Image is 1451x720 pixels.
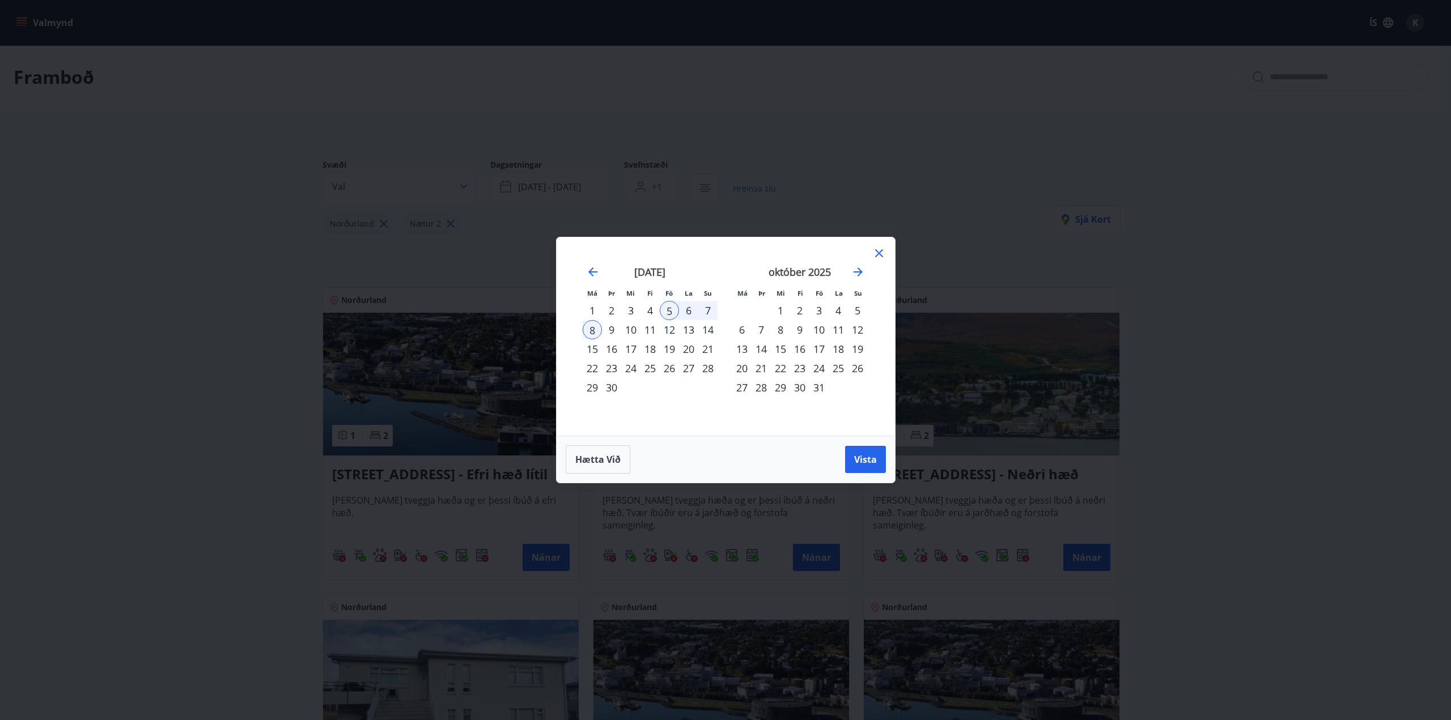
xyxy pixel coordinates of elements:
[790,378,809,397] div: 30
[771,339,790,359] td: Choose miðvikudagur, 15. október 2025 as your check-in date. It’s available.
[583,359,602,378] td: Choose mánudagur, 22. september 2025 as your check-in date. It’s available.
[602,339,621,359] div: 16
[698,359,718,378] td: Choose sunnudagur, 28. september 2025 as your check-in date. It’s available.
[602,378,621,397] div: 30
[570,251,881,422] div: Calendar
[809,301,829,320] div: 3
[848,320,867,339] td: Choose sunnudagur, 12. október 2025 as your check-in date. It’s available.
[621,339,640,359] td: Choose miðvikudagur, 17. september 2025 as your check-in date. It’s available.
[660,339,679,359] td: Choose föstudagur, 19. september 2025 as your check-in date. It’s available.
[848,339,867,359] div: 19
[583,320,602,339] div: 8
[809,339,829,359] td: Choose föstudagur, 17. október 2025 as your check-in date. It’s available.
[698,359,718,378] div: 28
[698,339,718,359] td: Choose sunnudagur, 21. september 2025 as your check-in date. It’s available.
[829,359,848,378] div: 25
[732,339,752,359] div: 13
[752,339,771,359] div: 14
[829,301,848,320] div: 4
[586,265,600,279] div: Move backward to switch to the previous month.
[679,339,698,359] div: 20
[752,320,771,339] div: 7
[809,339,829,359] div: 17
[835,289,843,297] small: La
[640,301,660,320] div: 4
[752,359,771,378] div: 21
[679,339,698,359] td: Choose laugardagur, 20. september 2025 as your check-in date. It’s available.
[704,289,712,297] small: Su
[732,359,752,378] td: Choose mánudagur, 20. október 2025 as your check-in date. It’s available.
[685,289,693,297] small: La
[583,339,602,359] td: Choose mánudagur, 15. september 2025 as your check-in date. It’s available.
[575,453,621,466] span: Hætta við
[752,320,771,339] td: Choose þriðjudagur, 7. október 2025 as your check-in date. It’s available.
[640,359,660,378] td: Choose fimmtudagur, 25. september 2025 as your check-in date. It’s available.
[809,359,829,378] div: 24
[848,301,867,320] td: Choose sunnudagur, 5. október 2025 as your check-in date. It’s available.
[732,320,752,339] div: 6
[583,378,602,397] td: Choose mánudagur, 29. september 2025 as your check-in date. It’s available.
[679,320,698,339] div: 13
[602,378,621,397] td: Choose þriðjudagur, 30. september 2025 as your check-in date. It’s available.
[621,301,640,320] td: Choose miðvikudagur, 3. september 2025 as your check-in date. It’s available.
[829,359,848,378] td: Choose laugardagur, 25. október 2025 as your check-in date. It’s available.
[816,289,823,297] small: Fö
[854,289,862,297] small: Su
[829,339,848,359] div: 18
[790,320,809,339] div: 9
[829,301,848,320] td: Choose laugardagur, 4. október 2025 as your check-in date. It’s available.
[621,320,640,339] div: 10
[848,301,867,320] div: 5
[679,301,698,320] td: Selected. laugardagur, 6. september 2025
[790,301,809,320] div: 2
[698,301,718,320] div: 7
[660,320,679,339] div: 12
[829,320,848,339] div: 11
[771,378,790,397] div: 29
[790,320,809,339] td: Choose fimmtudagur, 9. október 2025 as your check-in date. It’s available.
[790,339,809,359] div: 16
[621,359,640,378] div: 24
[777,289,785,297] small: Mi
[771,301,790,320] td: Choose miðvikudagur, 1. október 2025 as your check-in date. It’s available.
[626,289,635,297] small: Mi
[602,301,621,320] div: 2
[829,339,848,359] td: Choose laugardagur, 18. október 2025 as your check-in date. It’s available.
[809,301,829,320] td: Choose föstudagur, 3. október 2025 as your check-in date. It’s available.
[752,359,771,378] td: Choose þriðjudagur, 21. október 2025 as your check-in date. It’s available.
[809,320,829,339] td: Choose föstudagur, 10. október 2025 as your check-in date. It’s available.
[771,378,790,397] td: Choose miðvikudagur, 29. október 2025 as your check-in date. It’s available.
[602,339,621,359] td: Choose þriðjudagur, 16. september 2025 as your check-in date. It’s available.
[790,301,809,320] td: Choose fimmtudagur, 2. október 2025 as your check-in date. It’s available.
[679,320,698,339] td: Choose laugardagur, 13. september 2025 as your check-in date. It’s available.
[602,320,621,339] div: 9
[771,301,790,320] div: 1
[660,301,679,320] div: 5
[752,378,771,397] div: 28
[583,301,602,320] td: Choose mánudagur, 1. september 2025 as your check-in date. It’s available.
[732,339,752,359] td: Choose mánudagur, 13. október 2025 as your check-in date. It’s available.
[790,359,809,378] div: 23
[790,378,809,397] td: Choose fimmtudagur, 30. október 2025 as your check-in date. It’s available.
[848,339,867,359] td: Choose sunnudagur, 19. október 2025 as your check-in date. It’s available.
[848,320,867,339] div: 12
[640,320,660,339] td: Choose fimmtudagur, 11. september 2025 as your check-in date. It’s available.
[752,378,771,397] td: Choose þriðjudagur, 28. október 2025 as your check-in date. It’s available.
[851,265,865,279] div: Move forward to switch to the next month.
[679,301,698,320] div: 6
[665,289,673,297] small: Fö
[732,359,752,378] div: 20
[771,320,790,339] div: 8
[809,320,829,339] div: 10
[679,359,698,378] div: 27
[640,339,660,359] div: 18
[660,301,679,320] td: Selected as start date. föstudagur, 5. september 2025
[771,320,790,339] td: Choose miðvikudagur, 8. október 2025 as your check-in date. It’s available.
[621,339,640,359] div: 17
[809,378,829,397] div: 31
[640,301,660,320] td: Choose fimmtudagur, 4. september 2025 as your check-in date. It’s available.
[602,320,621,339] td: Choose þriðjudagur, 9. september 2025 as your check-in date. It’s available.
[621,301,640,320] div: 3
[679,359,698,378] td: Choose laugardagur, 27. september 2025 as your check-in date. It’s available.
[640,320,660,339] div: 11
